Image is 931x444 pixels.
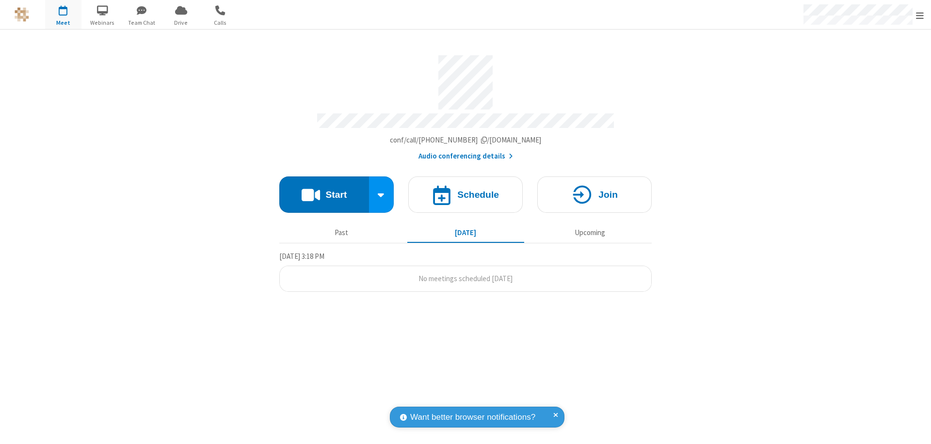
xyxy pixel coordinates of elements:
[531,223,648,242] button: Upcoming
[202,18,239,27] span: Calls
[598,190,618,199] h4: Join
[408,176,523,213] button: Schedule
[907,419,924,437] iframe: Chat
[279,251,652,292] section: Today's Meetings
[279,252,324,261] span: [DATE] 3:18 PM
[369,176,394,213] div: Start conference options
[279,48,652,162] section: Account details
[279,176,369,213] button: Start
[390,135,542,146] button: Copy my meeting room linkCopy my meeting room link
[418,151,513,162] button: Audio conferencing details
[283,223,400,242] button: Past
[163,18,199,27] span: Drive
[418,274,513,283] span: No meetings scheduled [DATE]
[124,18,160,27] span: Team Chat
[410,411,535,424] span: Want better browser notifications?
[537,176,652,213] button: Join
[457,190,499,199] h4: Schedule
[390,135,542,144] span: Copy my meeting room link
[325,190,347,199] h4: Start
[84,18,121,27] span: Webinars
[407,223,524,242] button: [DATE]
[15,7,29,22] img: QA Selenium DO NOT DELETE OR CHANGE
[45,18,81,27] span: Meet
